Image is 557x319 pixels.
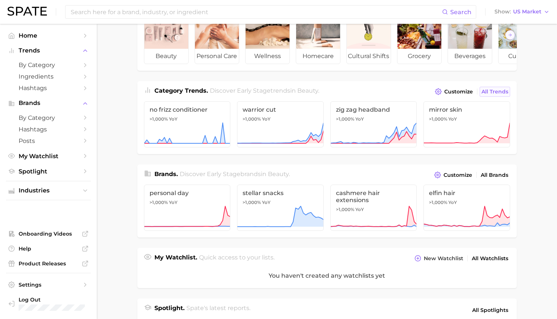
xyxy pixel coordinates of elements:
span: beauty [297,87,318,94]
a: mirror skin>1,000% YoY [423,101,510,147]
h1: Spotlight. [154,304,185,316]
span: >1,000% [429,116,447,122]
a: Log out. Currently logged in with e-mail mira.piamonte@powerdigitalmarketing.com. [6,294,91,313]
a: stellar snacks>1,000% YoY [237,185,324,231]
span: Search [450,9,471,16]
span: YoY [262,200,271,205]
span: zig zag headband [336,106,412,113]
span: >1,000% [336,116,354,122]
span: elfin hair [429,189,505,197]
a: wellness [245,11,290,64]
a: Help [6,243,91,254]
button: Industries [6,185,91,196]
span: by Category [19,114,78,121]
span: US Market [513,10,541,14]
button: Customize [433,86,474,97]
button: Customize [432,170,474,180]
a: personal care [195,11,239,64]
span: beverages [448,49,492,64]
span: Industries [19,187,78,194]
span: warrior cut [243,106,318,113]
button: Scroll Right [505,30,515,40]
span: culinary [499,49,542,64]
span: Ingredients [19,73,78,80]
a: homecare [296,11,340,64]
a: Posts [6,135,91,147]
a: by Category [6,59,91,71]
a: All Brands [479,170,510,180]
span: YoY [355,116,364,122]
span: Spotlight [19,168,78,175]
a: Spotlight [6,166,91,177]
h1: My Watchlist. [154,253,197,264]
span: Brands [19,100,78,106]
span: Log Out [19,296,135,303]
span: grocery [397,49,441,64]
span: YoY [448,116,457,122]
span: Onboarding Videos [19,230,78,237]
a: zig zag headband>1,000% YoY [330,101,417,147]
span: stellar snacks [243,189,318,197]
span: personal care [195,49,239,64]
a: no frizz conditioner>1,000% YoY [144,101,231,147]
div: You haven't created any watchlists yet [137,264,517,288]
a: cashmere hair extensions>1,000% YoY [330,185,417,231]
span: >1,000% [336,207,354,212]
a: culinary [498,11,543,64]
span: >1,000% [429,200,447,205]
span: beauty [268,170,289,178]
span: Settings [19,281,78,288]
a: All Watchlists [470,253,510,264]
span: beauty [144,49,188,64]
span: Hashtags [19,84,78,92]
button: New Watchlist [413,253,465,264]
span: by Category [19,61,78,68]
span: Show [494,10,511,14]
a: My Watchlist [6,150,91,162]
span: Posts [19,137,78,144]
a: Onboarding Videos [6,228,91,239]
span: All Trends [481,89,508,95]
span: cultural shifts [347,49,391,64]
span: YoY [169,200,177,205]
a: Home [6,30,91,41]
a: personal day>1,000% YoY [144,185,231,231]
span: mirror skin [429,106,505,113]
span: >1,000% [243,116,261,122]
span: cashmere hair extensions [336,189,412,204]
span: >1,000% [150,116,168,122]
span: Brands . [154,170,178,178]
span: Customize [444,89,473,95]
span: personal day [150,189,225,197]
a: All Trends [480,87,510,97]
span: no frizz conditioner [150,106,225,113]
button: ShowUS Market [493,7,551,17]
a: beverages [448,11,492,64]
img: SPATE [7,7,47,16]
span: >1,000% [243,200,261,205]
a: elfin hair>1,000% YoY [423,185,510,231]
span: YoY [448,200,457,205]
span: New Watchlist [424,255,463,262]
span: Help [19,245,78,252]
span: Home [19,32,78,39]
span: Customize [444,172,472,178]
span: Hashtags [19,126,78,133]
a: Hashtags [6,124,91,135]
span: All Brands [481,172,508,178]
span: Category Trends . [154,87,208,94]
a: Settings [6,279,91,290]
span: YoY [262,116,271,122]
a: grocery [397,11,442,64]
input: Search here for a brand, industry, or ingredient [70,6,442,18]
a: Ingredients [6,71,91,82]
a: All Spotlights [470,304,510,316]
a: warrior cut>1,000% YoY [237,101,324,147]
span: wellness [246,49,289,64]
span: >1,000% [150,200,168,205]
span: All Watchlists [472,255,508,262]
span: homecare [296,49,340,64]
span: Discover Early Stage brands in . [180,170,290,178]
a: by Category [6,112,91,124]
h2: Quick access to your lists. [199,253,275,264]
